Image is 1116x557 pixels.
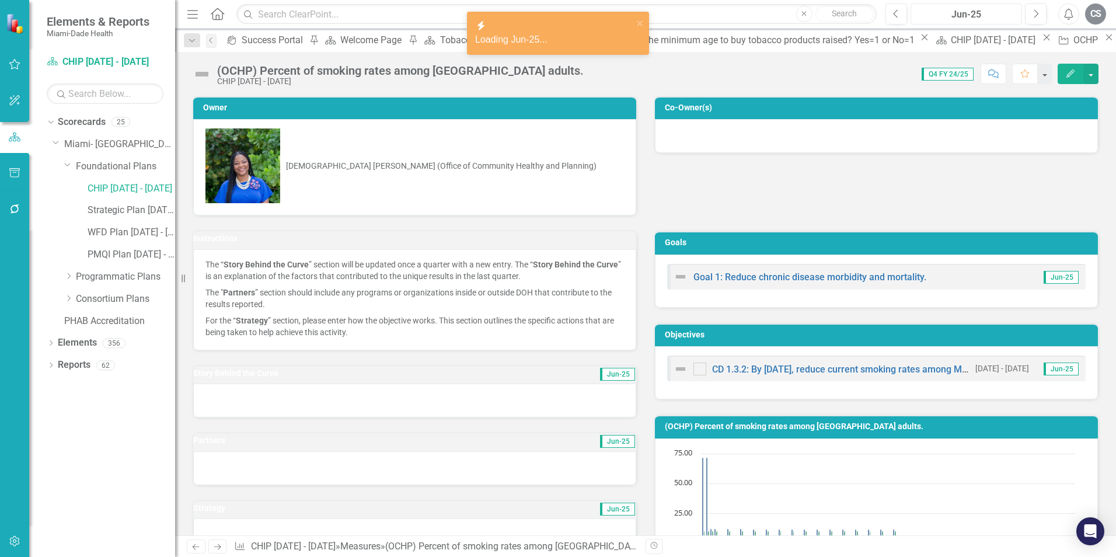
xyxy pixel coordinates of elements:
div: Tobacco-Free Workgroup Work Plan [440,33,590,47]
path: Q1 FY 22/23, 10.5. Target. [805,531,807,544]
h3: Partners [193,436,402,445]
span: Jun-25 [600,435,635,448]
img: Not Defined [674,362,688,376]
path: Q1 FY 23/24, 12. Actual. [855,529,857,544]
span: Jun-25 [1044,363,1079,375]
button: CS [1085,4,1106,25]
path: Q4 FY 20/21, 12.3. Actual. [740,528,742,544]
div: [DEMOGRAPHIC_DATA] [PERSON_NAME] (Office of Community Healthy and Planning) [286,160,597,172]
path: Q3 FY 20/21, 10.5. Target. [729,531,731,544]
path: Q2 FY 20/21, 10.5. Target. [716,531,718,544]
div: Success Portal [242,33,306,47]
strong: Strategy [236,316,268,325]
a: Tobacco-Free Workgroup Work Plan [420,33,590,47]
a: CHIP [DATE] - [DATE] [932,33,1039,47]
path: Q1 FY 23/24, 10.5. Target. [857,531,859,544]
h3: Co-Owner(s) [665,103,1092,112]
div: CHIP [DATE] - [DATE] [951,33,1039,47]
input: Search Below... [47,83,163,104]
a: Scorecards [58,116,106,129]
path: Q4 FY 19/20, 72. Actual. [706,457,708,544]
path: Q2 FY 21/22, 12. Actual. [766,529,768,544]
span: Jun-25 [600,368,635,381]
a: Strategic Plan [DATE] - [DATE] [88,204,175,217]
g: Actual, bar series 1 of 2 with 88 bars. [702,454,1074,544]
h3: Objectives [665,330,1092,339]
path: Q4 FY 22/23, 12. Actual. [842,529,844,544]
small: [DATE] - [DATE] [975,363,1029,374]
text: 50.00 [674,477,692,488]
path: Q4 FY 21/22, 10.5. Target. [793,531,794,544]
small: Miami-Dade Health [47,29,149,38]
a: Success Portal [222,33,306,47]
path: Q3 FY 21/22, 10.5. Target. [780,531,782,544]
div: Jun-25 [915,8,1018,22]
path: Q1 FY 22/23, 12. Actual. [804,529,805,544]
div: 356 [103,338,125,348]
strong: Partners [223,288,255,297]
span: Q4 FY 24/25 [922,68,974,81]
a: Reports [58,358,90,372]
h3: Strategy [193,504,402,513]
h3: Story Behind the Curve [193,369,504,378]
path: Q2 FY 22/23, 12. Actual. [817,529,818,544]
path: Q4 FY 19/20, 10.5. Target. [708,531,710,544]
span: Elements & Reports [47,15,149,29]
strong: Story Behind the Curve [224,260,309,269]
path: Q4 FY 23/24, 10.5. Target. [895,531,897,544]
path: Q3 FY 20/21, 12.3. Actual. [727,528,729,544]
div: Was the minimum age to buy tobacco products raised? Yes=1 or No=1 [625,33,917,47]
text: 25.00 [674,507,692,518]
h3: Goals [665,238,1092,247]
span: Jun-25 [1044,271,1079,284]
p: For the “ ” section, please enter how the objective works. This section outlines the specific act... [205,312,624,338]
a: Miami- [GEOGRAPHIC_DATA] [64,138,175,151]
div: 62 [96,360,115,370]
img: Not Defined [674,270,688,284]
a: Measures [340,541,381,552]
a: OCHP [1054,33,1101,47]
a: Elements [58,336,97,350]
button: Search [815,6,874,22]
img: Not Defined [193,65,211,83]
div: 25 [111,117,130,127]
path: Q2 FY 20/21, 12.3. Actual. [714,528,716,544]
a: PHAB Accreditation [64,315,175,328]
path: Q3 FY 23/24, 10.5. Target. [882,531,884,544]
path: Q3 FY 23/24, 12. Actual. [880,529,882,544]
div: » » [234,540,637,553]
path: Q4 FY 22/23, 10.5. Target. [844,531,846,544]
path: Q2 FY 23/24, 12. Actual. [868,529,870,544]
path: Q2 FY 23/24, 10.5. Target. [869,531,871,544]
h3: Owner [203,103,630,112]
path: Q3 FY 19/20, 72. Actual. [702,457,704,544]
path: Q3 FY 22/23, 10.5. Target. [831,531,833,544]
a: CHIP [DATE] - [DATE] [88,182,175,196]
path: Q4 FY 21/22, 12. Actual. [791,529,793,544]
button: Jun-25 [911,4,1022,25]
strong: Story Behind the Curve [533,260,618,269]
h3: Instructions [193,234,636,243]
path: Q1 FY 20/21, 12.3. Actual. [710,528,712,544]
h3: (OCHP) Percent of smoking rates among [GEOGRAPHIC_DATA] adults. [665,422,1092,431]
button: close [636,16,644,30]
div: (OCHP) Percent of smoking rates among [GEOGRAPHIC_DATA] adults. [385,541,674,552]
path: Q1 FY 21/22, 12. Actual. [753,529,755,544]
img: Islamiyat Nancy Adebisi [205,128,280,203]
a: CHIP [DATE] - [DATE] [251,541,336,552]
a: Was the minimum age to buy tobacco products raised? Yes=1 or No=1 [605,33,917,47]
div: Welcome Page [340,33,405,47]
a: Goal 1: Reduce chronic disease morbidity and mortality. [693,271,926,283]
input: Search ClearPoint... [236,4,877,25]
div: Loading Jun-25... [475,33,633,47]
path: Q3 FY 21/22, 12. Actual. [779,529,780,544]
path: Q3 FY 19/20, 10.5. Target. [703,531,705,544]
div: OCHP [1073,33,1101,47]
a: CHIP [DATE] - [DATE] [47,55,163,69]
path: Q2 FY 21/22, 10.5. Target. [768,531,769,544]
a: Programmatic Plans [76,270,175,284]
path: Q3 FY 22/23, 12. Actual. [829,529,831,544]
path: Q1 FY 20/21, 10.5. Target. [712,531,714,544]
path: Q4 FY 23/24, 12. Actual. [893,529,895,544]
